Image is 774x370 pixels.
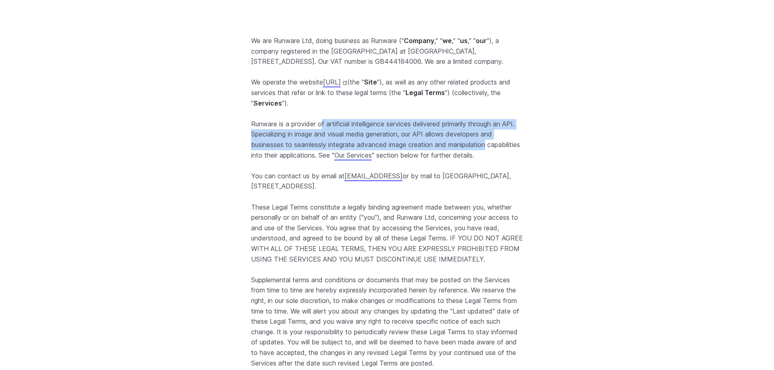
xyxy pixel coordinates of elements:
[476,37,487,45] strong: our
[460,37,468,45] strong: us
[251,171,523,192] p: You can contact us by email at or by mail to [GEOGRAPHIC_DATA], [STREET_ADDRESS].
[404,37,434,45] strong: Company
[254,99,282,107] strong: Services
[251,36,523,67] p: We are Runware Ltd, doing business as Runware (" ," " ," " ," " "), a company registered in the [...
[251,77,523,108] p: We operate the website (the " "), as well as any other related products and services that refer o...
[251,119,523,160] p: Runware is a provider of artificial intelligence services delivered primarily through an API. Spe...
[251,202,523,265] p: These Legal Terms constitute a legally binding agreement made between you, whether personally or ...
[323,78,347,86] a: [URL]
[334,151,372,159] a: Our Services
[442,37,452,45] strong: we
[251,275,523,368] p: Supplemental terms and conditions or documents that may be posted on the Services from time to ti...
[364,78,377,86] strong: Site
[405,89,445,97] strong: Legal Terms
[345,172,403,180] a: [EMAIL_ADDRESS]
